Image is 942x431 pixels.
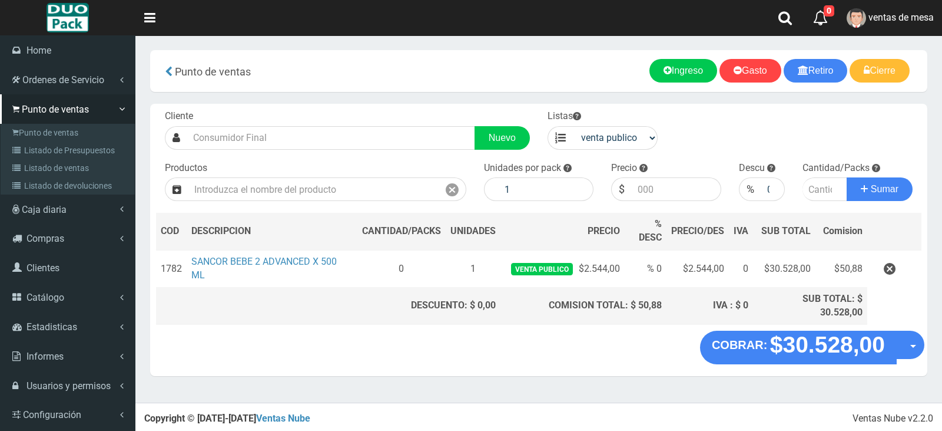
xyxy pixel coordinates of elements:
[671,299,748,312] div: IVA : $ 0
[847,8,866,28] img: User Image
[850,59,910,83] a: Cierre
[156,250,187,287] td: 1782
[758,292,863,320] div: SUB TOTAL: $ 30.528,00
[26,45,51,56] span: Home
[256,413,310,424] a: Ventas Nube
[611,177,632,201] div: $
[739,177,761,201] div: %
[187,213,357,250] th: DES
[188,177,439,201] input: Introduzca el nombre del producto
[144,413,310,424] strong: Copyright © [DATE]-[DATE]
[712,338,767,351] strong: COBRAR:
[734,225,748,236] span: IVA
[666,250,729,287] td: $2.544,00
[632,177,721,201] input: 000
[784,59,848,83] a: Retiro
[649,59,717,83] a: Ingreso
[26,321,77,333] span: Estadisticas
[847,177,913,201] button: Sumar
[22,104,89,115] span: Punto de ventas
[761,225,811,238] span: SUB TOTAL
[4,177,135,195] a: Listado de devoluciones
[26,233,64,244] span: Compras
[824,5,834,17] span: 0
[187,126,475,150] input: Consumidor Final
[505,299,662,312] div: COMISION TOTAL: $ 50,88
[611,162,637,175] label: Precio
[26,292,64,303] span: Catálogo
[191,256,337,281] a: SANCOR BEBE 2 ADVANCED X 500 ML
[175,65,251,78] span: Punto de ventas
[823,225,863,238] span: Comision
[588,225,620,238] span: PRECIO
[700,331,897,364] button: COBRAR: $30.528,00
[475,126,530,150] a: Nuevo
[853,412,933,426] div: Ventas Nube v2.2.0
[47,3,88,32] img: Logo grande
[815,250,867,287] td: $50,88
[208,225,251,236] span: CRIPCION
[671,225,724,236] span: PRECIO/DES
[770,333,885,358] strong: $30.528,00
[719,59,781,83] a: Gasto
[26,262,59,274] span: Clientes
[357,213,446,250] th: CANTIDAD/PACKS
[802,162,870,175] label: Cantidad/Packs
[357,250,446,287] td: 0
[446,213,500,250] th: UNIDADES
[484,162,561,175] label: Unidades por pack
[362,299,496,312] div: DESCUENTO: $ 0,00
[4,142,135,159] a: Listado de Presupuestos
[739,162,765,175] label: Descu
[156,213,187,250] th: COD
[511,263,573,275] span: venta publico
[729,250,753,287] td: 0
[499,177,594,201] input: 1
[548,110,581,123] label: Listas
[500,250,625,287] td: $2.544,00
[761,177,785,201] input: 000
[165,110,193,123] label: Cliente
[753,250,815,287] td: $30.528,00
[871,184,898,194] span: Sumar
[26,380,111,391] span: Usuarios y permisos
[802,177,847,201] input: Cantidad
[4,124,135,142] a: Punto de ventas
[22,74,104,85] span: Ordenes de Servicio
[868,12,934,23] span: ventas de mesa
[165,162,207,175] label: Productos
[446,250,500,287] td: 1
[625,250,666,287] td: % 0
[26,351,64,362] span: Informes
[4,159,135,177] a: Listado de ventas
[22,204,67,215] span: Caja diaria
